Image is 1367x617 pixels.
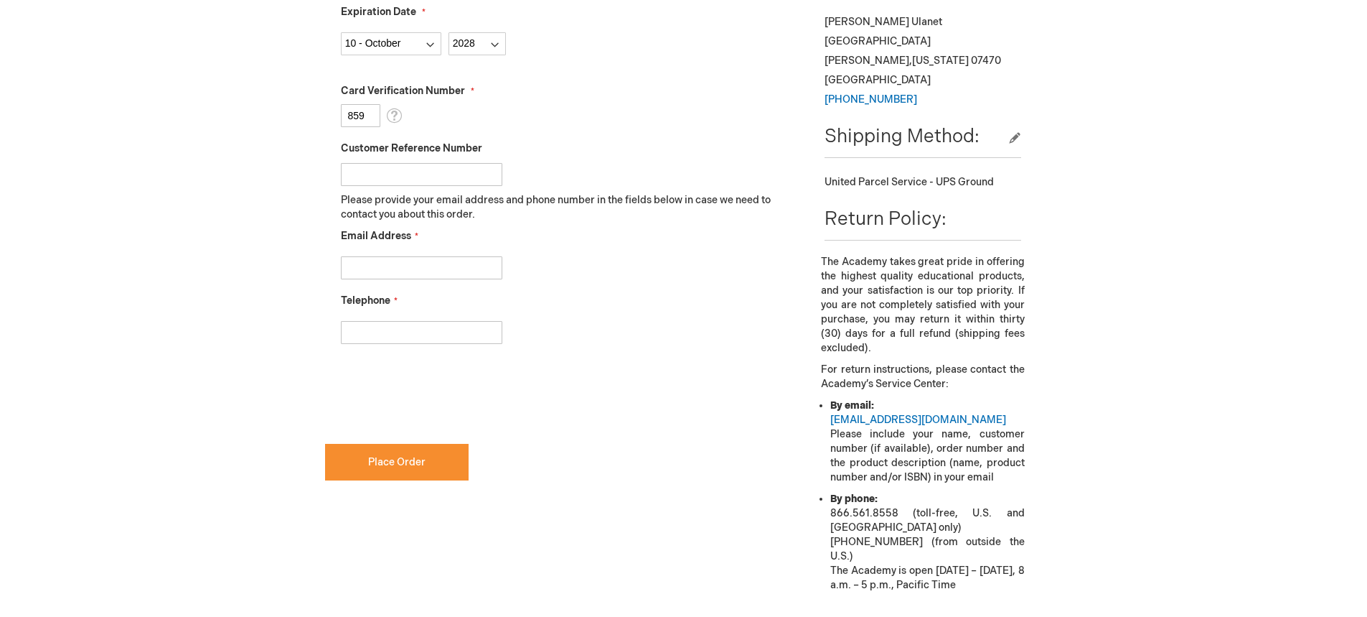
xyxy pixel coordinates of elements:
span: Card Verification Number [341,85,465,97]
span: [US_STATE] [912,55,969,67]
span: United Parcel Service - UPS Ground [825,176,994,188]
p: The Academy takes great pride in offering the highest quality educational products, and your sati... [821,255,1024,356]
li: Please include your name, customer number (if available), order number and the product descriptio... [830,399,1024,485]
iframe: reCAPTCHA [325,367,543,423]
span: Email Address [341,230,411,242]
span: Telephone [341,294,390,307]
span: Customer Reference Number [341,142,482,154]
span: Shipping Method: [825,126,980,148]
div: [PERSON_NAME] Ulanet [GEOGRAPHIC_DATA] [PERSON_NAME] , 07470 [GEOGRAPHIC_DATA] [825,12,1020,109]
span: Expiration Date [341,6,416,18]
button: Place Order [325,444,469,481]
span: Return Policy: [825,208,946,231]
span: Place Order [368,456,426,468]
a: [EMAIL_ADDRESS][DOMAIN_NAME] [830,414,1006,426]
a: [PHONE_NUMBER] [825,93,917,106]
p: Please provide your email address and phone number in the fields below in case we need to contact... [341,193,782,222]
li: 866.561.8558 (toll-free, U.S. and [GEOGRAPHIC_DATA] only) [PHONE_NUMBER] (from outside the U.S.) ... [830,492,1024,593]
strong: By phone: [830,493,878,505]
strong: By email: [830,399,874,412]
p: For return instructions, please contact the Academy’s Service Center: [821,363,1024,391]
input: Card Verification Number [341,104,380,127]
